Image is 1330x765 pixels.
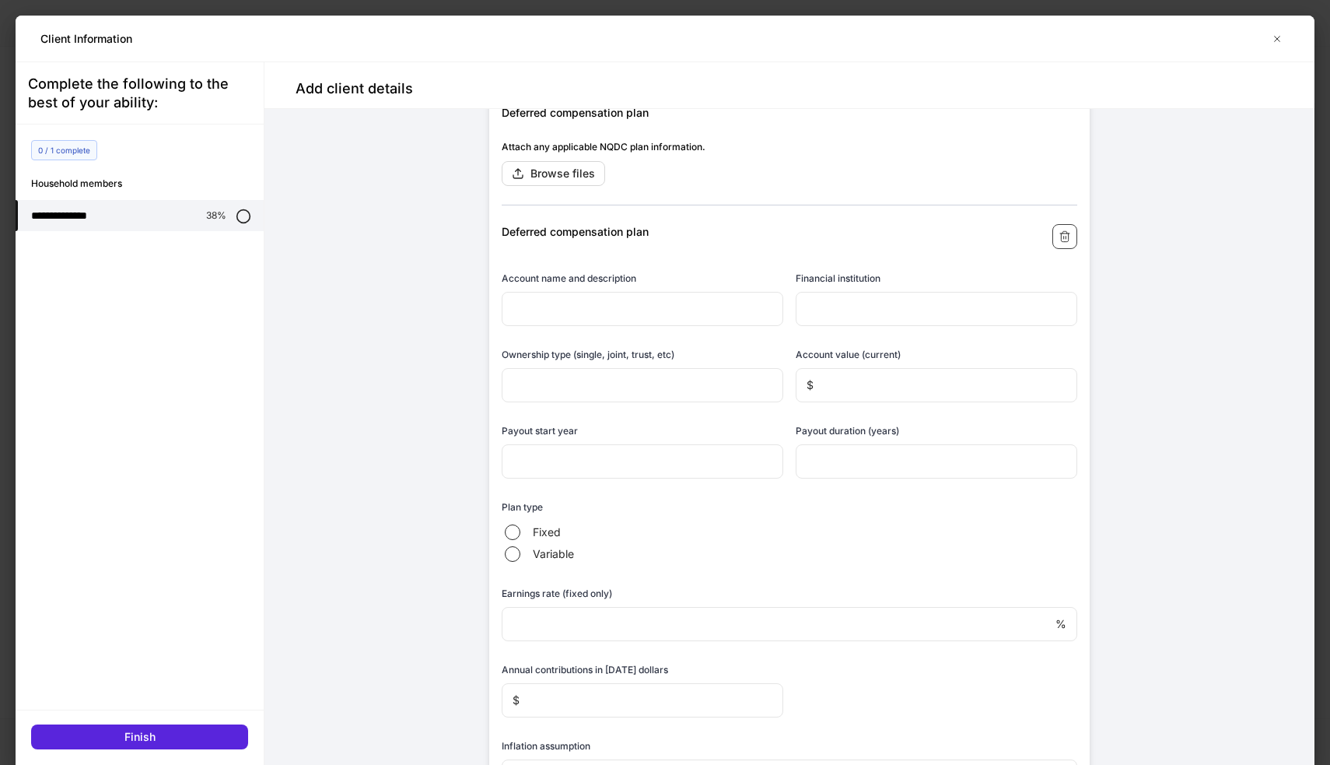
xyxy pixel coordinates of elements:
[28,75,251,112] div: Complete the following to the best of your ability:
[502,271,636,286] h6: Account name and description
[502,739,590,753] h6: Inflation assumption
[502,224,881,240] div: Deferred compensation plan
[206,209,226,222] p: 38%
[533,525,561,540] span: Fixed
[502,500,543,514] h6: Plan type
[502,607,1077,641] div: %
[124,729,156,745] div: Finish
[533,546,574,562] span: Variable
[31,176,264,191] h6: Household members
[502,161,605,186] button: Browse files
[807,377,814,393] p: $
[296,79,413,98] h4: Add client details
[513,693,520,708] p: $
[796,347,901,362] h6: Account value (current)
[31,140,97,160] div: 0 / 1 complete
[502,662,668,677] h6: Annual contributions in [DATE] dollars
[502,586,612,601] h6: Earnings rate (fixed only)
[530,166,595,181] div: Browse files
[502,105,1077,121] h5: Deferred compensation plan
[31,725,248,749] button: Finish
[502,347,674,362] h6: Ownership type (single, joint, trust, etc)
[502,139,783,154] h6: Attach any applicable NQDC plan information.
[796,423,899,438] h6: Payout duration (years)
[796,271,880,286] h6: Financial institution
[40,31,132,47] h5: Client Information
[502,423,578,438] h6: Payout start year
